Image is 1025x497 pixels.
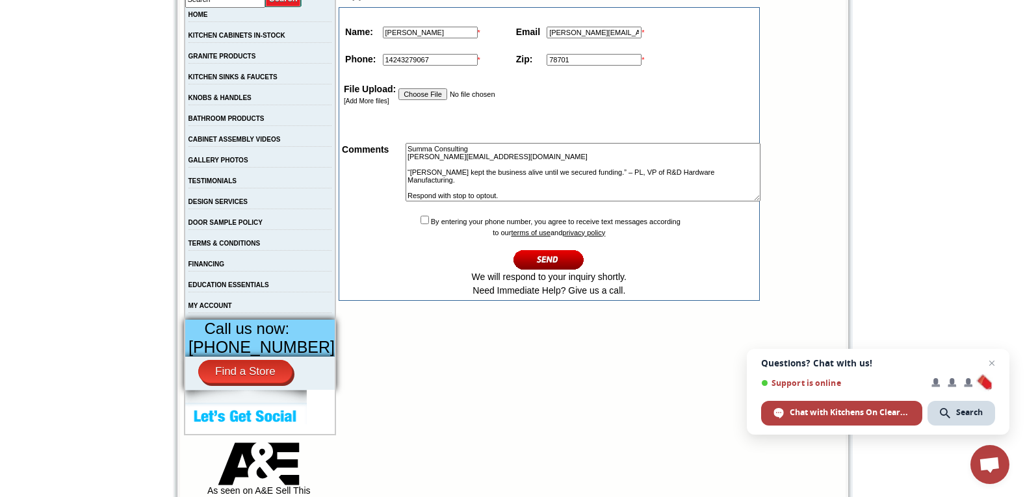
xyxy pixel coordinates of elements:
[342,144,389,155] strong: Comments
[345,27,373,37] strong: Name:
[188,261,225,268] a: FINANCING
[188,53,256,60] a: GRANITE PRODUCTS
[928,401,995,426] div: Search
[761,401,922,426] div: Chat with Kitchens On Clearance
[345,54,376,64] strong: Phone:
[188,177,237,185] a: TESTIMONIALS
[383,54,478,66] input: +1(XXX)-XXX-XXXX
[205,320,290,337] span: Call us now:
[513,249,584,270] input: Continue
[562,229,605,236] a: privacy policy
[344,84,396,94] strong: File Upload:
[761,378,922,388] span: Support is online
[198,360,292,383] a: Find a Store
[344,97,389,105] a: [Add More files]
[956,407,983,418] span: Search
[790,407,910,418] span: Chat with Kitchens On Clearance
[188,11,208,18] a: HOME
[511,229,551,236] a: terms of use
[970,445,1009,484] div: Open chat
[188,115,265,122] a: BATHROOM PRODUCTS
[516,54,533,64] strong: Zip:
[984,355,1000,371] span: Close chat
[188,32,285,39] a: KITCHEN CABINETS IN-STOCK
[341,212,757,299] td: By entering your phone number, you agree to receive text messages according to our and
[188,198,248,205] a: DESIGN SERVICES
[761,358,995,368] span: Questions? Chat with us!
[516,27,540,37] strong: Email
[472,272,627,296] span: We will respond to your inquiry shortly. Need Immediate Help? Give us a call.
[188,219,263,226] a: DOOR SAMPLE POLICY
[188,94,252,101] a: KNOBS & HANDLES
[188,302,232,309] a: MY ACCOUNT
[188,73,278,81] a: KITCHEN SINKS & FAUCETS
[188,338,335,356] span: [PHONE_NUMBER]
[188,136,281,143] a: CABINET ASSEMBLY VIDEOS
[188,281,269,288] a: EDUCATION ESSENTIALS
[188,157,248,164] a: GALLERY PHOTOS
[188,240,261,247] a: TERMS & CONDITIONS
